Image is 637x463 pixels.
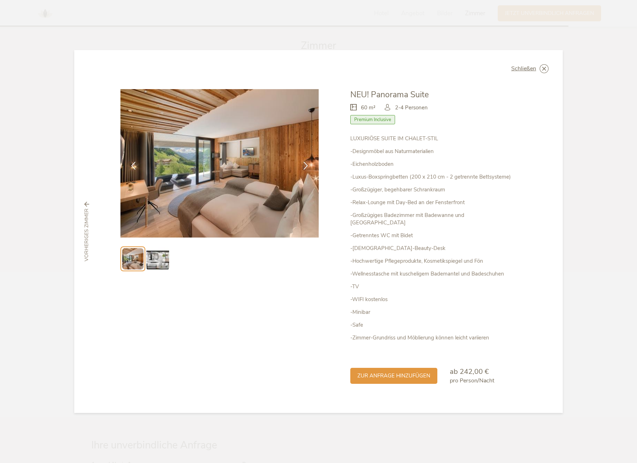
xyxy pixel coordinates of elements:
img: Preview [146,247,169,270]
span: 60 m² [361,104,376,111]
img: NEU! Panorama Suite [120,89,319,238]
img: Preview [122,248,144,269]
span: 2-4 Personen [395,104,428,111]
span: NEU! Panorama Suite [350,89,429,100]
p: -Luxus-Boxspringbetten (200 x 210 cm - 2 getrennte Bettsysteme) [350,173,517,181]
p: -Hochwertige Pflegeprodukte, Kosmetikspiegel und Fön [350,257,517,265]
span: Premium Inclusive [350,115,395,124]
span: vorheriges Zimmer [83,208,90,261]
p: -Relax-Lounge mit Day-Bed an der Fensterfront [350,199,517,206]
p: -Wellnesstasche mit kuscheligem Bademantel und Badeschuhen [350,270,517,278]
p: -Großzügiges Badezimmer mit Badewanne und [GEOGRAPHIC_DATA] [350,212,517,227]
p: -Großzügiger, begehbarer Schrankraum [350,186,517,194]
p: -Getrenntes WC mit Bidet [350,232,517,239]
p: LUXURIÖSE SUITE IM CHALET-STIL [350,135,517,142]
span: Schließen [511,66,536,71]
p: -Designmöbel aus Naturmaterialien [350,148,517,155]
p: -Eichenholzboden [350,160,517,168]
p: -[DEMOGRAPHIC_DATA]-Beauty-Desk [350,245,517,252]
